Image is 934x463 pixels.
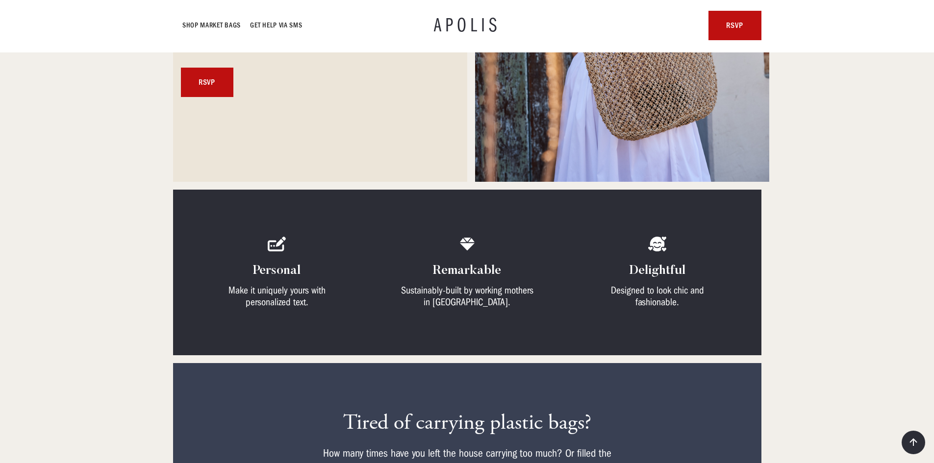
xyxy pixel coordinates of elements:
h4: Remarkable [433,263,501,279]
div: Sustainably-built by working mothers in [GEOGRAPHIC_DATA]. [398,285,536,308]
a: GET HELP VIA SMS [251,20,303,31]
h3: Tired of carrying plastic bags? [320,410,614,436]
a: RSVP [181,68,233,97]
a: APOLIS [434,16,501,35]
div: Make it uniquely yours with personalized text. [208,285,346,308]
div: Designed to look chic and fashionable. [588,285,727,308]
h4: Delightful [629,263,685,279]
h4: Personal [253,263,301,279]
a: rsvp [708,11,761,40]
a: Shop Market bags [183,20,241,31]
